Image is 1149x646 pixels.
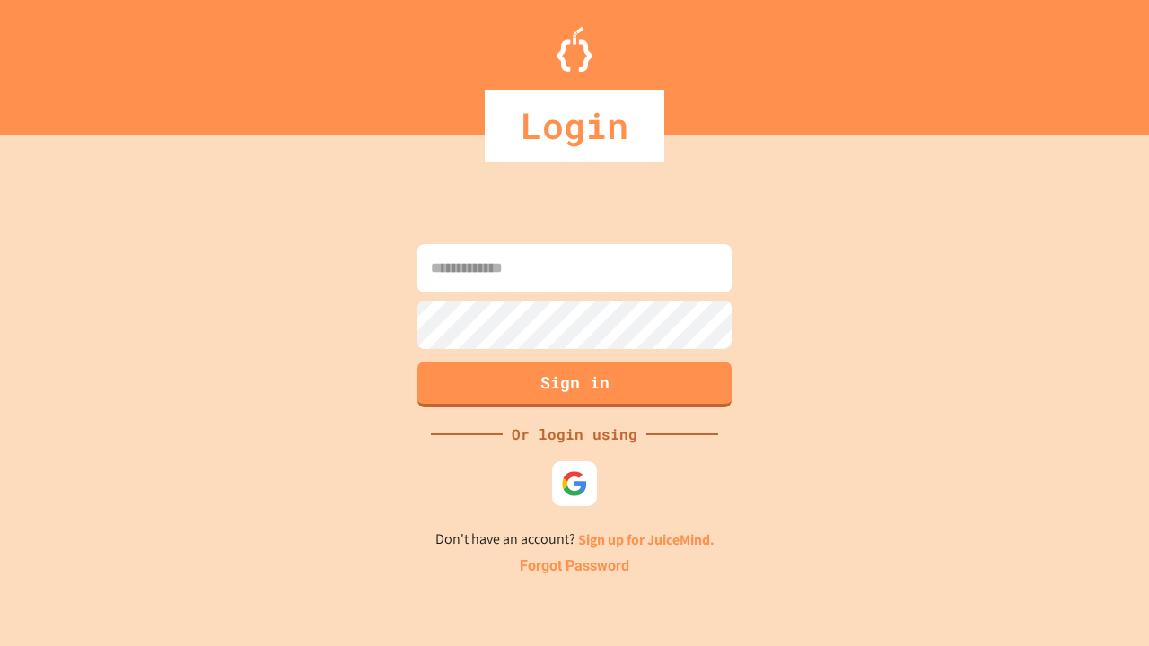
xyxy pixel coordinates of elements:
[578,530,715,549] a: Sign up for JuiceMind.
[561,470,588,497] img: google-icon.svg
[485,90,664,161] div: Login
[417,362,732,407] button: Sign in
[503,423,646,445] div: Or login using
[435,528,715,551] p: Don't have an account?
[557,27,592,72] img: Logo.svg
[520,555,629,577] a: Forgot Password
